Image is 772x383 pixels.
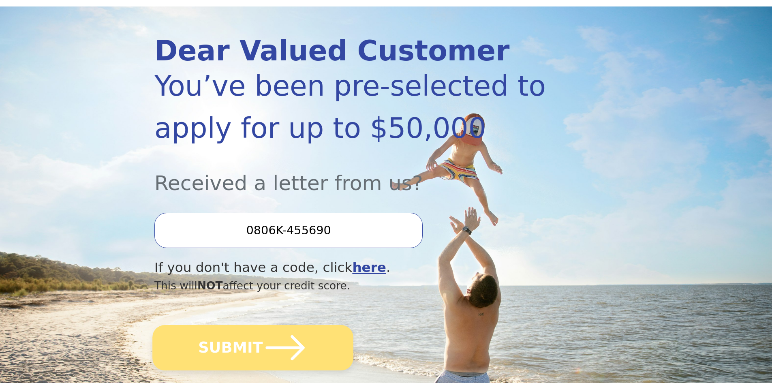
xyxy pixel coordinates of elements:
input: Enter your Offer Code: [154,213,423,248]
div: Received a letter from us? [154,149,548,198]
div: If you don't have a code, click . [154,258,548,278]
button: SUBMIT [152,325,353,370]
div: This will affect your credit score. [154,278,548,294]
a: here [352,260,386,275]
span: NOT [197,279,223,292]
div: You’ve been pre-selected to apply for up to $50,000 [154,65,548,149]
div: Dear Valued Customer [154,37,548,65]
